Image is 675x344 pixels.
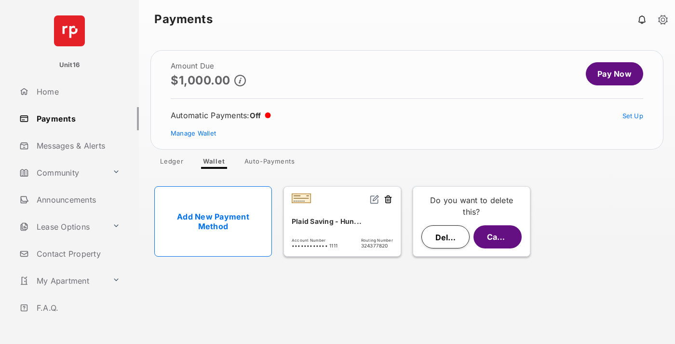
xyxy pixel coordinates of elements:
[361,243,393,248] span: 324377820
[15,134,139,157] a: Messages & Alerts
[154,186,272,257] a: Add New Payment Method
[361,238,393,243] span: Routing Number
[622,112,644,120] a: Set Up
[15,215,108,238] a: Lease Options
[250,111,261,120] span: Off
[487,232,513,242] span: Cancel
[171,110,271,120] div: Automatic Payments :
[15,161,108,184] a: Community
[15,296,139,319] a: F.A.Q.
[292,213,393,229] div: Plaid Saving - Hun...
[237,157,303,169] a: Auto-Payments
[435,233,460,242] span: Delete
[171,74,230,87] p: $1,000.00
[473,225,522,248] button: Cancel
[15,188,139,211] a: Announcements
[15,269,108,292] a: My Apartment
[292,243,337,248] span: •••••••••••• 1111
[15,242,139,265] a: Contact Property
[152,157,191,169] a: Ledger
[195,157,233,169] a: Wallet
[59,60,80,70] p: Unit16
[421,194,522,218] p: Do you want to delete this?
[171,129,216,137] a: Manage Wallet
[154,14,213,25] strong: Payments
[421,225,470,248] button: Delete
[292,238,337,243] span: Account Number
[171,62,246,70] h2: Amount Due
[15,80,139,103] a: Home
[370,194,379,204] img: svg+xml;base64,PHN2ZyB2aWV3Qm94PSIwIDAgMjQgMjQiIHdpZHRoPSIxNiIgaGVpZ2h0PSIxNiIgZmlsbD0ibm9uZSIgeG...
[54,15,85,46] img: svg+xml;base64,PHN2ZyB4bWxucz0iaHR0cDovL3d3dy53My5vcmcvMjAwMC9zdmciIHdpZHRoPSI2NCIgaGVpZ2h0PSI2NC...
[15,107,139,130] a: Payments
